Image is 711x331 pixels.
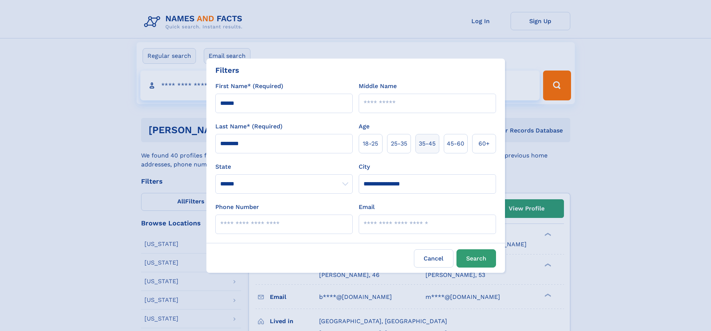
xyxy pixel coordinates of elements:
label: Email [359,203,375,212]
label: State [215,162,353,171]
div: Filters [215,65,239,76]
span: 18‑25 [363,139,378,148]
label: Last Name* (Required) [215,122,283,131]
label: Phone Number [215,203,259,212]
label: Middle Name [359,82,397,91]
label: City [359,162,370,171]
span: 25‑35 [391,139,407,148]
button: Search [456,249,496,268]
label: Age [359,122,369,131]
label: Cancel [414,249,453,268]
span: 35‑45 [419,139,436,148]
label: First Name* (Required) [215,82,283,91]
span: 45‑60 [447,139,464,148]
span: 60+ [478,139,490,148]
